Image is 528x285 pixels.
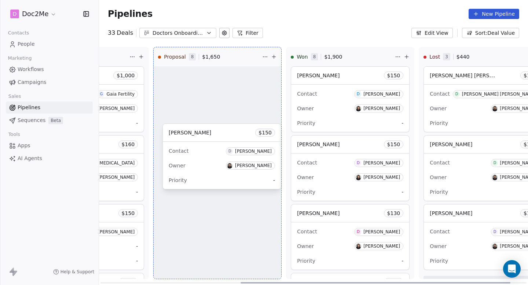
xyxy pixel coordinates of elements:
span: Owner [430,106,447,111]
div: [PERSON_NAME]$150ContactD[PERSON_NAME]OwnerL[PERSON_NAME]Priority- [291,135,410,201]
div: D [357,160,360,166]
span: Won [297,53,308,60]
a: Apps [6,140,93,152]
span: People [18,40,35,48]
span: - [136,119,138,127]
span: [PERSON_NAME] [430,141,472,147]
button: Edit View [411,28,453,38]
div: [PERSON_NAME]$150ContactD[PERSON_NAME]OwnerL[PERSON_NAME]Priority- [162,123,281,189]
div: Won8$1,900 [291,47,393,66]
span: Owner [169,163,186,169]
div: [PERSON_NAME]$150ContactD[PERSON_NAME]OwnerL[PERSON_NAME]Priority- [291,66,410,132]
div: Doctors Onboarding [153,29,203,37]
button: DDoc2Me [9,8,58,20]
span: - [136,257,138,264]
span: $ 1,650 [202,53,220,60]
span: Marketing [5,53,35,64]
div: [PERSON_NAME] [363,229,400,234]
div: [PERSON_NAME] [363,92,400,97]
span: Apps [18,142,30,149]
span: Owner [297,174,314,180]
span: $ 150 [122,210,135,217]
span: Doc2Me [22,9,49,19]
a: People [6,38,93,50]
span: Contact [297,160,317,166]
span: $ 1,000 [117,72,135,79]
span: D [13,10,17,18]
img: L [356,175,361,180]
a: AI Agents [6,152,93,164]
span: [PERSON_NAME] [297,73,340,78]
span: $ 1,900 [324,53,342,60]
span: - [401,119,403,127]
div: Gaia Fertility [107,92,135,97]
span: - [401,188,403,196]
span: - [401,257,403,264]
span: Beta [48,117,63,124]
span: $ 150 [258,129,272,136]
span: Tools [5,129,23,140]
span: - [273,177,275,184]
div: [PERSON_NAME]$130ContactD[PERSON_NAME]OwnerL[PERSON_NAME]Priority- [291,204,410,270]
span: [PERSON_NAME] [297,141,340,147]
span: 8 [189,53,196,60]
span: [PERSON_NAME] [PERSON_NAME] [430,72,517,79]
span: $ 160 [122,141,135,148]
div: D [455,91,458,97]
span: - [136,243,138,250]
span: Contact [169,148,188,154]
span: Contact [297,91,317,97]
span: Contact [297,229,317,234]
a: Workflows [6,63,93,75]
span: Sequences [18,116,45,124]
div: Dr [PERSON_NAME] [91,229,135,234]
div: [PERSON_NAME] [363,244,400,249]
span: Proposal [164,53,186,60]
span: Priority [169,177,187,183]
span: $ 150 [387,141,400,148]
span: Contacts [5,27,32,38]
span: Help & Support [60,269,94,275]
div: D [228,148,231,154]
span: 3 [443,53,450,60]
div: [PERSON_NAME] [235,163,272,168]
span: Owner [430,243,447,249]
span: Contact [430,160,450,166]
img: L [492,175,498,180]
div: [PERSON_NAME] [98,106,135,111]
span: Workflows [18,66,44,73]
button: Sort: Deal Value [462,28,519,38]
span: Campaigns [18,78,46,86]
div: [PERSON_NAME] [235,149,272,154]
span: [PERSON_NAME] [430,210,472,216]
span: Owner [297,106,314,111]
span: Priority [430,258,448,264]
button: New Pipeline [469,9,519,19]
span: Sales [5,91,24,102]
img: L [492,244,498,249]
button: Filter [232,28,263,38]
span: [PERSON_NAME] [297,210,340,216]
span: $ 440 [456,53,470,60]
span: - [136,188,138,196]
span: Priority [430,120,448,126]
span: $ 130 [387,210,400,217]
div: 33 [108,29,133,37]
div: Proposal8$1,650 [158,47,261,66]
a: Help & Support [53,269,94,275]
span: 8 [311,53,318,60]
div: [PERSON_NAME] [363,160,400,166]
span: Priority [297,258,315,264]
img: L [227,163,232,169]
span: Priority [297,189,315,195]
span: Priority [430,189,448,195]
span: Owner [430,174,447,180]
img: L [492,106,498,111]
span: Pipelines [108,9,153,19]
div: G [100,91,103,97]
div: D [494,229,496,235]
span: AI Agents [18,155,42,162]
div: D [494,160,496,166]
a: Pipelines [6,101,93,114]
div: D [357,229,360,235]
